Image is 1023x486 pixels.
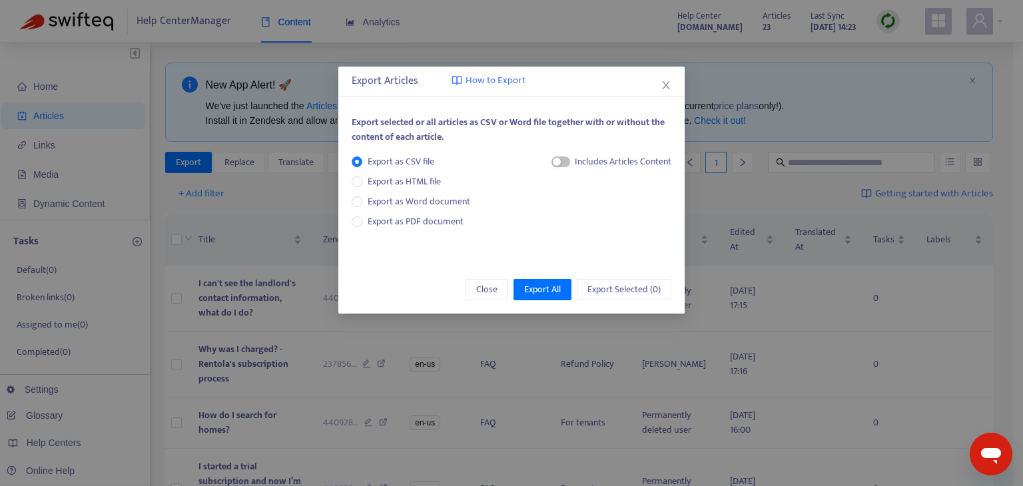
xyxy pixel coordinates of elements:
[362,194,476,209] span: Export as Word document
[524,282,561,297] span: Export All
[362,174,446,189] span: Export as HTML file
[466,73,525,89] span: How to Export
[661,80,671,91] span: close
[352,115,665,144] span: Export selected or all articles as CSV or Word file together with or without the content of each ...
[452,73,525,89] a: How to Export
[452,75,462,86] img: image-link
[577,279,671,300] button: Export Selected (0)
[970,433,1012,475] iframe: Knop om het berichtenvenster te openen
[362,154,440,169] span: Export as CSV file
[513,279,571,300] button: Export All
[659,78,673,93] button: Close
[466,279,508,300] button: Close
[352,73,671,89] div: Export Articles
[575,154,671,169] div: Includes Articles Content
[368,214,464,229] span: Export as PDF document
[476,282,498,297] span: Close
